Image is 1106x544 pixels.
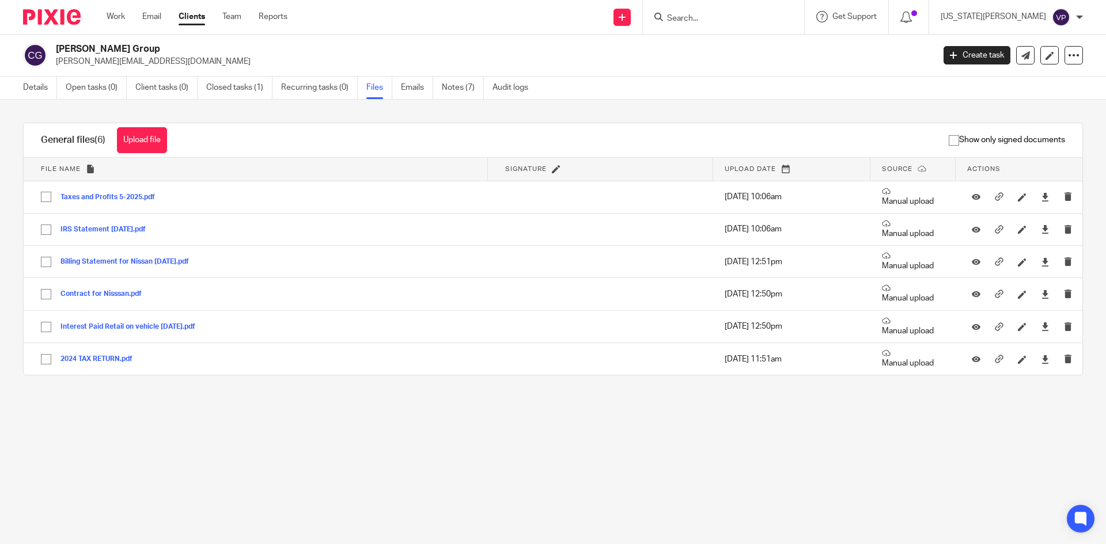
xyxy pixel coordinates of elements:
span: Actions [967,166,1001,172]
a: Open tasks (0) [66,77,127,99]
p: Manual upload [882,284,944,304]
p: [US_STATE][PERSON_NAME] [941,11,1046,22]
a: Download [1041,223,1050,235]
a: Notes (7) [442,77,484,99]
a: Download [1041,256,1050,268]
input: Select [35,219,57,241]
a: Reports [259,11,287,22]
p: Manual upload [882,252,944,272]
button: Contract for Nisssan.pdf [60,290,150,298]
button: Interest Paid Retail on vehicle [DATE].pdf [60,323,204,331]
a: Download [1041,288,1050,300]
p: [DATE] 12:50pm [725,288,859,300]
span: Get Support [832,13,877,21]
p: Manual upload [882,219,944,239]
p: [DATE] 12:51pm [725,256,859,268]
img: svg%3E [1052,8,1070,26]
button: Upload file [117,127,167,153]
span: Source [882,166,912,172]
a: Files [366,77,392,99]
p: Manual upload [882,317,944,337]
span: (6) [94,135,105,144]
span: Upload date [725,166,776,172]
h1: General files [41,134,105,146]
p: [DATE] 11:51am [725,353,859,365]
p: [DATE] 12:50pm [725,321,859,332]
img: svg%3E [23,43,47,67]
a: Download [1041,321,1050,332]
p: [DATE] 10:06am [725,223,859,235]
a: Details [23,77,57,99]
span: Show only signed documents [949,134,1065,146]
a: Client tasks (0) [135,77,198,99]
a: Recurring tasks (0) [281,77,358,99]
button: Taxes and Profits 5-2025.pdf [60,193,164,201]
p: [PERSON_NAME][EMAIL_ADDRESS][DOMAIN_NAME] [56,56,926,67]
span: Signature [505,166,547,172]
input: Select [35,283,57,305]
input: Select [35,348,57,370]
a: Download [1041,191,1050,203]
a: Audit logs [493,77,537,99]
span: File name [41,166,81,172]
input: Select [35,316,57,338]
a: Work [107,11,125,22]
a: Download [1041,353,1050,365]
a: Emails [401,77,433,99]
button: 2024 TAX RETURN.pdf [60,355,141,363]
p: [DATE] 10:06am [725,191,859,203]
button: Billing Statement for Nissan [DATE].pdf [60,258,198,266]
input: Select [35,186,57,208]
button: IRS Statement [DATE].pdf [60,226,154,234]
img: Pixie [23,9,81,25]
p: Manual upload [882,349,944,369]
a: Closed tasks (1) [206,77,272,99]
a: Clients [179,11,205,22]
p: Manual upload [882,187,944,207]
h2: [PERSON_NAME] Group [56,43,752,55]
input: Select [35,251,57,273]
a: Team [222,11,241,22]
a: Email [142,11,161,22]
a: Create task [944,46,1010,64]
input: Search [666,14,770,24]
